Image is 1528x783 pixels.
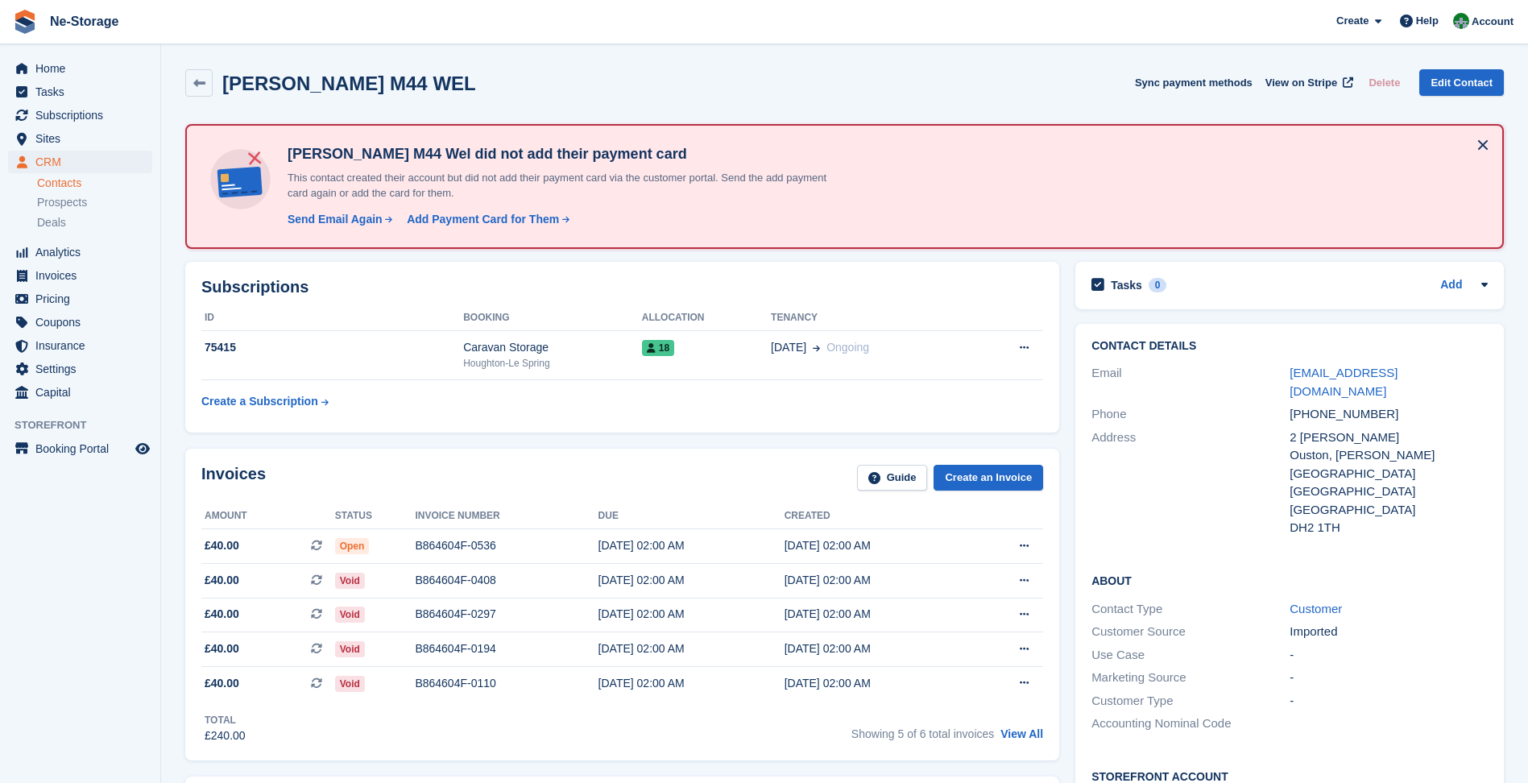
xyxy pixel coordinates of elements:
h2: About [1091,572,1488,588]
a: Guide [857,465,928,491]
div: [DATE] 02:00 AM [598,606,785,623]
div: Ouston, [PERSON_NAME][GEOGRAPHIC_DATA] [1290,446,1488,483]
div: - [1290,692,1488,710]
th: Amount [201,503,335,529]
span: CRM [35,151,132,173]
a: View on Stripe [1259,69,1356,96]
span: Subscriptions [35,104,132,126]
th: Booking [463,305,642,331]
div: 0 [1149,278,1167,292]
th: Invoice number [415,503,598,529]
span: Storefront [14,417,160,433]
span: Pricing [35,288,132,310]
span: Prospects [37,195,87,210]
a: Create an Invoice [934,465,1043,491]
span: Analytics [35,241,132,263]
button: Delete [1362,69,1406,96]
h2: Tasks [1111,278,1142,292]
a: menu [8,104,152,126]
div: Email [1091,364,1290,400]
a: menu [8,381,152,404]
div: B864604F-0297 [415,606,598,623]
div: [DATE] 02:00 AM [785,675,971,692]
div: [DATE] 02:00 AM [598,675,785,692]
span: Settings [35,358,132,380]
div: Marketing Source [1091,669,1290,687]
div: [GEOGRAPHIC_DATA] [1290,501,1488,520]
div: [DATE] 02:00 AM [598,537,785,554]
div: Total [205,713,246,727]
span: Void [335,573,365,589]
div: Accounting Nominal Code [1091,715,1290,733]
th: Due [598,503,785,529]
div: [GEOGRAPHIC_DATA] [1290,483,1488,501]
span: Ongoing [826,341,869,354]
h4: [PERSON_NAME] M44 Wel did not add their payment card [281,145,845,164]
a: Edit Contact [1419,69,1504,96]
span: Capital [35,381,132,404]
span: Coupons [35,311,132,333]
span: £40.00 [205,640,239,657]
span: Invoices [35,264,132,287]
div: B864604F-0194 [415,640,598,657]
span: Deals [37,215,66,230]
div: Phone [1091,405,1290,424]
span: Void [335,607,365,623]
div: B864604F-0536 [415,537,598,554]
div: Contact Type [1091,600,1290,619]
span: Void [335,641,365,657]
span: Account [1472,14,1514,30]
div: [DATE] 02:00 AM [598,572,785,589]
a: [EMAIL_ADDRESS][DOMAIN_NAME] [1290,366,1398,398]
span: Create [1336,13,1369,29]
span: View on Stripe [1265,75,1337,91]
a: menu [8,81,152,103]
span: £40.00 [205,675,239,692]
div: - [1290,669,1488,687]
div: Houghton-Le Spring [463,356,642,371]
a: menu [8,358,152,380]
span: Booking Portal [35,437,132,460]
th: ID [201,305,463,331]
a: menu [8,127,152,150]
h2: [PERSON_NAME] M44 WEL [222,72,476,94]
a: menu [8,264,152,287]
a: menu [8,288,152,310]
span: Void [335,676,365,692]
a: Contacts [37,176,152,191]
button: Sync payment methods [1135,69,1253,96]
div: DH2 1TH [1290,519,1488,537]
img: Charlotte Nesbitt [1453,13,1469,29]
div: [DATE] 02:00 AM [785,572,971,589]
a: menu [8,311,152,333]
span: Insurance [35,334,132,357]
a: Deals [37,214,152,231]
th: Tenancy [771,305,974,331]
a: Create a Subscription [201,387,329,416]
h2: Subscriptions [201,278,1043,296]
p: This contact created their account but did not add their payment card via the customer portal. Se... [281,170,845,201]
div: Create a Subscription [201,393,318,410]
span: Open [335,538,370,554]
a: menu [8,334,152,357]
a: Customer [1290,602,1342,615]
div: B864604F-0408 [415,572,598,589]
div: Add Payment Card for Them [407,211,559,228]
div: Imported [1290,623,1488,641]
img: stora-icon-8386f47178a22dfd0bd8f6a31ec36ba5ce8667c1dd55bd0f319d3a0aa187defe.svg [13,10,37,34]
div: - [1290,646,1488,665]
div: [DATE] 02:00 AM [785,537,971,554]
th: Created [785,503,971,529]
a: View All [1000,727,1043,740]
div: 2 [PERSON_NAME] [1290,429,1488,447]
div: Use Case [1091,646,1290,665]
div: Caravan Storage [463,339,642,356]
span: Help [1416,13,1439,29]
a: menu [8,437,152,460]
div: Customer Type [1091,692,1290,710]
a: Ne-Storage [43,8,125,35]
div: 75415 [201,339,463,356]
span: £40.00 [205,606,239,623]
a: menu [8,57,152,80]
span: Tasks [35,81,132,103]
